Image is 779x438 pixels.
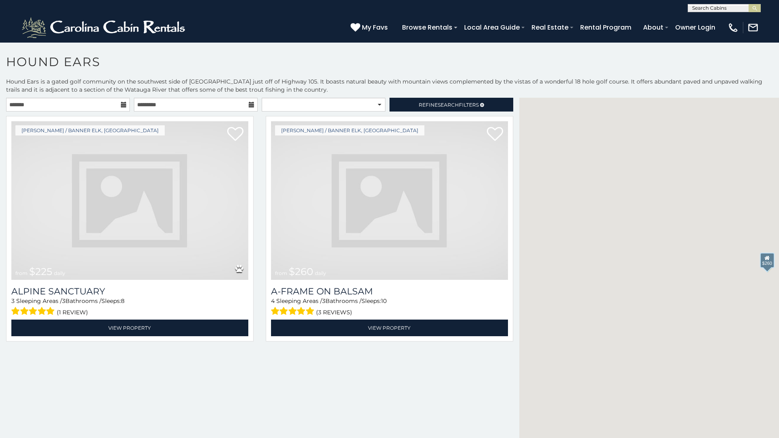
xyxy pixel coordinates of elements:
img: White-1-2.png [20,15,189,40]
span: My Favs [362,22,388,32]
span: 10 [381,297,387,305]
img: dummy-image.jpg [271,121,508,280]
a: Add to favorites [227,126,243,143]
a: Add to favorites [487,126,503,143]
span: (1 review) [57,307,88,318]
a: View Property [11,320,248,336]
span: Search [438,102,459,108]
span: 3 [11,297,15,305]
a: from $225 daily [11,121,248,280]
img: phone-regular-white.png [727,22,739,33]
span: daily [54,270,65,276]
a: from $260 daily [271,121,508,280]
img: mail-regular-white.png [747,22,759,33]
a: Browse Rentals [398,20,456,34]
span: from [275,270,287,276]
a: Rental Program [576,20,635,34]
img: dummy-image.jpg [11,121,248,280]
a: About [639,20,667,34]
a: My Favs [351,22,390,33]
span: $225 [29,266,52,277]
span: 4 [271,297,275,305]
span: 3 [322,297,325,305]
a: [PERSON_NAME] / Banner Elk, [GEOGRAPHIC_DATA] [15,125,165,135]
span: Refine Filters [419,102,479,108]
a: Alpine Sanctuary [11,286,248,297]
a: [PERSON_NAME] / Banner Elk, [GEOGRAPHIC_DATA] [275,125,424,135]
div: $260 [760,252,774,268]
a: A-Frame on Balsam [271,286,508,297]
span: daily [315,270,326,276]
a: Owner Login [671,20,719,34]
div: Sleeping Areas / Bathrooms / Sleeps: [11,297,248,318]
div: Sleeping Areas / Bathrooms / Sleeps: [271,297,508,318]
span: 3 [62,297,65,305]
span: (3 reviews) [316,307,352,318]
span: from [15,270,28,276]
a: View Property [271,320,508,336]
span: 8 [121,297,125,305]
span: $260 [289,266,313,277]
a: Real Estate [527,20,572,34]
a: RefineSearchFilters [389,98,513,112]
a: Local Area Guide [460,20,524,34]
